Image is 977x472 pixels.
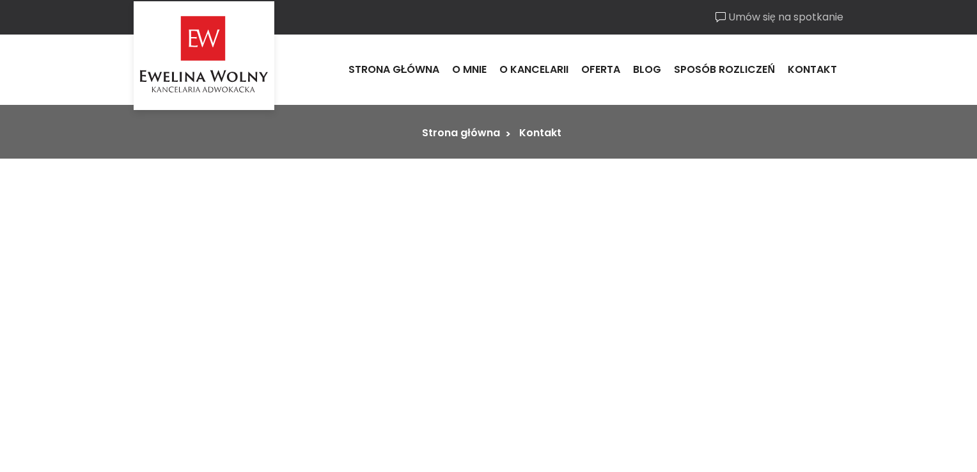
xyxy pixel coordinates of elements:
a: Blog [627,52,668,87]
a: O mnie [446,52,493,87]
li: Kontakt [519,125,561,141]
a: O kancelarii [493,52,575,87]
a: Strona główna [342,52,446,87]
a: Oferta [575,52,627,87]
a: Kontakt [781,52,843,87]
a: Strona główna [422,125,499,140]
a: Sposób rozliczeń [668,52,781,87]
a: Umów się na spotkanie [715,10,843,25]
